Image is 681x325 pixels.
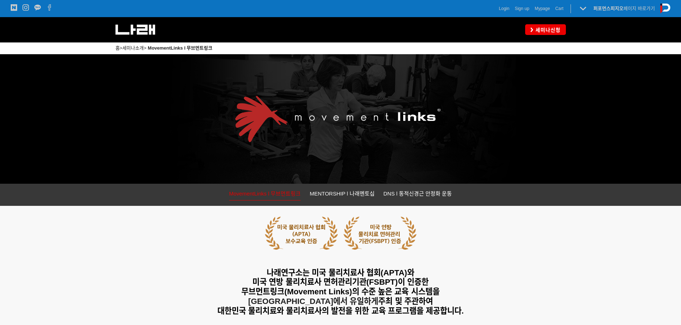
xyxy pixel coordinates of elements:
a: MovementLinks l 무브먼트링크 [148,45,212,51]
a: Login [499,5,509,12]
span: 나래연구소는 미국 물리치료사 협회(APTA)와 [267,268,414,277]
span: MENTORSHIP l 나래멘토십 [310,191,374,197]
a: Mypage [535,5,550,12]
a: 홈 [115,45,120,51]
a: MENTORSHIP l 나래멘토십 [310,189,374,200]
a: MovementLinks l 무브먼트링크 [229,189,301,200]
span: DNS l 동적신경근 안정화 운동 [384,191,452,197]
span: 미국 연방 물리치료사 면허관리기관(FSBPT)이 인증한 [252,278,429,286]
span: MovementLinks l 무브먼트링크 [229,191,301,197]
img: 5cb643d1b3402.png [265,217,416,250]
span: 대한민국 물리치료와 물리치료사의 발전을 위한 교육 프로그램을 제공합니다. [217,306,464,315]
p: > > [115,44,566,52]
a: 퍼포먼스피지오페이지 바로가기 [593,6,655,11]
span: 무브먼트링크(Movement Links)의 수준 높은 교육 시스템을 [241,287,439,296]
strong: [GEOGRAPHIC_DATA]에서 유일하게 [248,297,378,306]
a: DNS l 동적신경근 안정화 운동 [384,189,452,200]
a: 세미나신청 [525,24,566,35]
a: Cart [555,5,563,12]
a: 세미나소개 [122,45,144,51]
a: Sign up [515,5,529,12]
span: 주최 및 주관하여 [378,297,433,306]
strong: 퍼포먼스피지오 [593,6,623,11]
span: 세미나신청 [533,26,561,34]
